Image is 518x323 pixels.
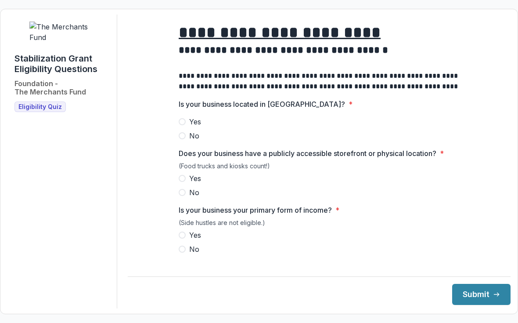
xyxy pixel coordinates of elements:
[179,148,436,159] p: Does your business have a publicly accessible storefront or physical location?
[189,244,199,254] span: No
[18,103,62,111] span: Eligibility Quiz
[29,22,95,43] img: The Merchants Fund
[189,230,201,240] span: Yes
[14,80,86,96] h2: Foundation - The Merchants Fund
[189,131,199,141] span: No
[452,284,511,305] button: Submit
[179,99,345,109] p: Is your business located in [GEOGRAPHIC_DATA]?
[14,53,110,74] h1: Stabilization Grant Eligibility Questions
[179,205,332,215] p: Is your business your primary form of income?
[179,219,460,230] div: (Side hustles are not eligible.)
[189,173,201,184] span: Yes
[179,162,460,173] div: (Food trucks and kiosks count!)
[189,116,201,127] span: Yes
[189,187,199,198] span: No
